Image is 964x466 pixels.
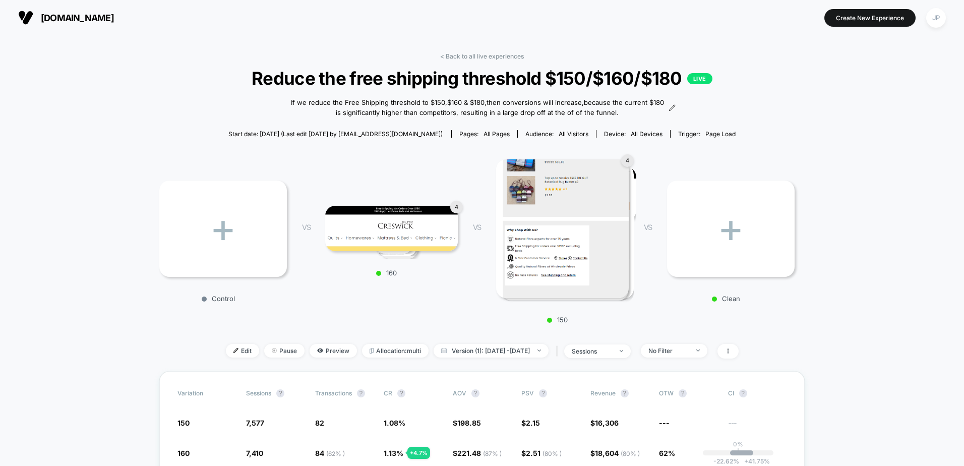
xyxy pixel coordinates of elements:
[521,419,540,427] span: $
[483,450,502,457] span: ( 87 % )
[302,223,310,231] span: VS
[357,389,365,397] button: ?
[543,450,562,457] span: ( 80 % )
[687,73,712,84] p: LIVE
[315,389,352,397] span: Transactions
[457,419,481,427] span: 198.85
[620,350,623,352] img: end
[154,295,282,303] p: Control
[526,419,540,427] span: 2.15
[453,419,481,427] span: $
[824,9,916,27] button: Create New Experience
[264,344,305,358] span: Pause
[525,130,588,138] div: Audience:
[659,419,670,427] span: ---
[192,68,772,89] span: Reduce the free shipping threshold $150/$160/$180
[315,449,345,457] span: 84
[384,389,392,397] span: CR
[739,457,770,465] span: 41.75 %
[246,419,264,427] span: 7,577
[621,389,629,397] button: ?
[384,449,403,457] span: 1.13 %
[226,344,259,358] span: Edit
[177,389,233,397] span: Variation
[744,457,748,465] span: +
[246,389,271,397] span: Sessions
[18,10,33,25] img: Visually logo
[526,449,562,457] span: 2.51
[554,344,564,359] span: |
[450,201,463,213] div: 4
[590,449,640,457] span: $
[648,347,689,355] div: No Filter
[621,450,640,457] span: ( 80 % )
[659,449,675,457] span: 62%
[595,449,640,457] span: 18,604
[537,349,541,352] img: end
[177,449,190,457] span: 160
[473,223,481,231] span: VS
[276,389,284,397] button: ?
[453,389,466,397] span: AOV
[325,206,458,251] img: 160 main
[272,348,277,353] img: end
[644,223,652,231] span: VS
[596,130,670,138] span: Device:
[310,344,357,358] span: Preview
[471,389,479,397] button: ?
[246,449,263,457] span: 7,410
[696,349,700,352] img: end
[397,389,405,397] button: ?
[315,419,324,427] span: 82
[362,344,429,358] span: Allocation: multi
[491,316,624,324] p: 150
[733,440,743,448] p: 0%
[288,98,666,118] span: If we reduce the Free Shipping threshold to $150,$160 & $180,then conversions will increase,becau...
[326,450,345,457] span: ( 62 % )
[737,448,739,455] p: |
[407,447,430,459] div: + 4.7 %
[459,130,510,138] div: Pages:
[678,130,736,138] div: Trigger:
[320,269,453,277] p: 160
[434,344,549,358] span: Version (1): [DATE] - [DATE]
[923,8,949,28] button: JP
[621,154,634,167] div: 4
[631,130,662,138] span: all devices
[539,389,547,397] button: ?
[441,348,447,353] img: calendar
[41,13,114,23] span: [DOMAIN_NAME]
[177,419,190,427] span: 150
[728,420,787,428] span: ---
[521,389,534,397] span: PSV
[453,449,502,457] span: $
[15,10,117,26] button: [DOMAIN_NAME]
[457,449,502,457] span: 221.48
[233,348,238,353] img: edit
[440,52,524,60] a: < Back to all live experiences
[728,389,784,397] span: CI
[228,130,443,138] span: Start date: [DATE] (Last edit [DATE] by [EMAIL_ADDRESS][DOMAIN_NAME])
[667,181,795,277] div: +
[739,389,747,397] button: ?
[659,389,714,397] span: OTW
[370,348,374,354] img: rebalance
[496,159,629,298] img: 150 main
[679,389,687,397] button: ?
[590,389,616,397] span: Revenue
[926,8,946,28] div: JP
[595,419,619,427] span: 16,306
[521,449,562,457] span: $
[590,419,619,427] span: $
[713,457,739,465] span: -22.62 %
[384,419,405,427] span: 1.08 %
[559,130,588,138] span: All Visitors
[662,295,790,303] p: Clean
[572,347,612,355] div: sessions
[159,181,287,277] div: +
[705,130,736,138] span: Page Load
[484,130,510,138] span: all pages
